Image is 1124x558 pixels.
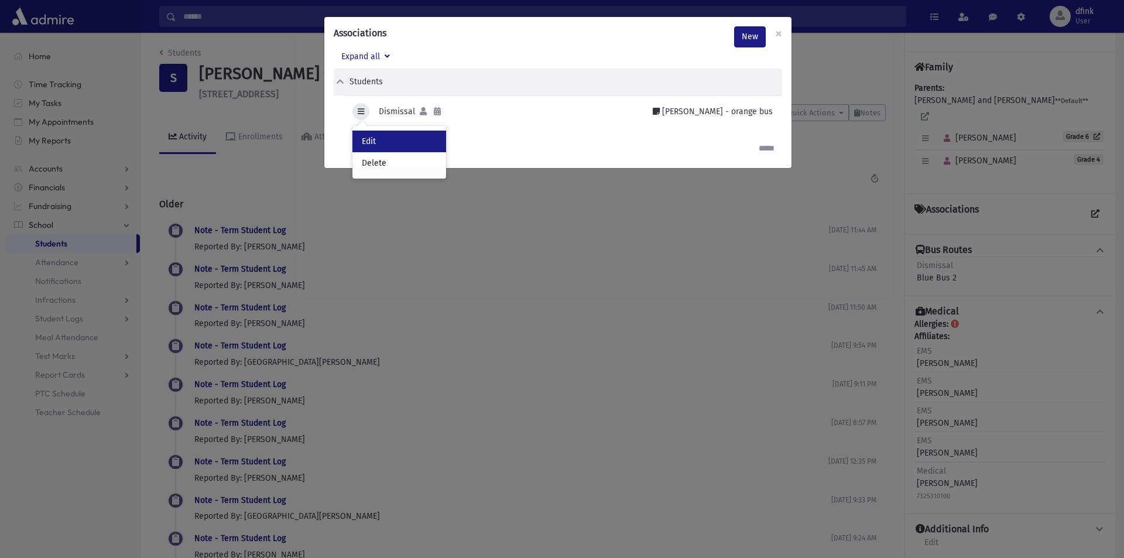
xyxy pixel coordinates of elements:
[334,76,773,88] button: Students
[775,25,782,42] span: ×
[734,26,766,47] a: New
[653,105,773,118] div: [PERSON_NAME] - orange bus
[379,105,415,118] div: Dismissal
[352,152,446,174] a: Delete
[349,76,383,88] div: Students
[334,26,386,40] h6: Associations
[766,17,791,50] button: Close
[334,47,397,69] button: Expand all
[352,131,446,152] a: Edit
